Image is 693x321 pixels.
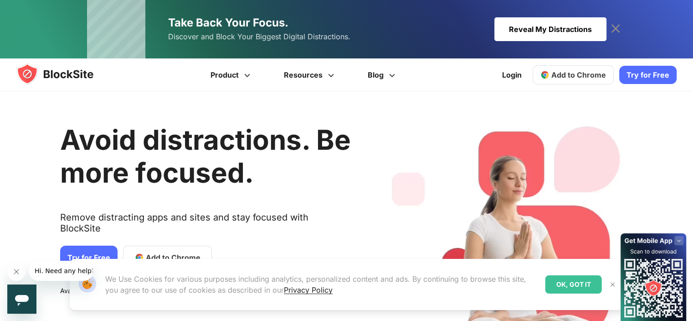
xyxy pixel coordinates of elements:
button: Close [607,279,619,290]
img: blocksite-icon.5d769676.svg [16,63,111,85]
a: Privacy Policy [284,285,333,295]
p: We Use Cookies for various purposes including analytics, personalized content and ads. By continu... [105,274,538,295]
iframe: Button to launch messaging window [7,284,36,314]
img: Close [609,281,616,288]
a: Try for Free [619,66,677,84]
a: Blog [352,58,413,91]
span: Add to Chrome [551,70,606,79]
span: Hi. Need any help? [5,6,66,14]
a: Login [497,64,527,86]
span: Take Back Your Focus. [168,16,288,29]
a: Add to Chrome [533,65,614,84]
a: Resources [268,58,352,91]
text: Remove distracting apps and sites and stay focused with BlockSite [60,212,351,241]
a: Try for Free [60,246,118,269]
img: chrome-icon.svg [540,70,549,79]
h1: Avoid distractions. Be more focused. [60,123,351,189]
div: Reveal My Distractions [494,17,606,41]
iframe: Close message [7,263,26,281]
span: Discover and Block Your Biggest Digital Distractions. [168,30,350,43]
iframe: Message from company [29,261,93,281]
div: OK, GOT IT [545,275,602,294]
a: Add to Chrome [123,246,212,269]
a: Product [195,58,268,91]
